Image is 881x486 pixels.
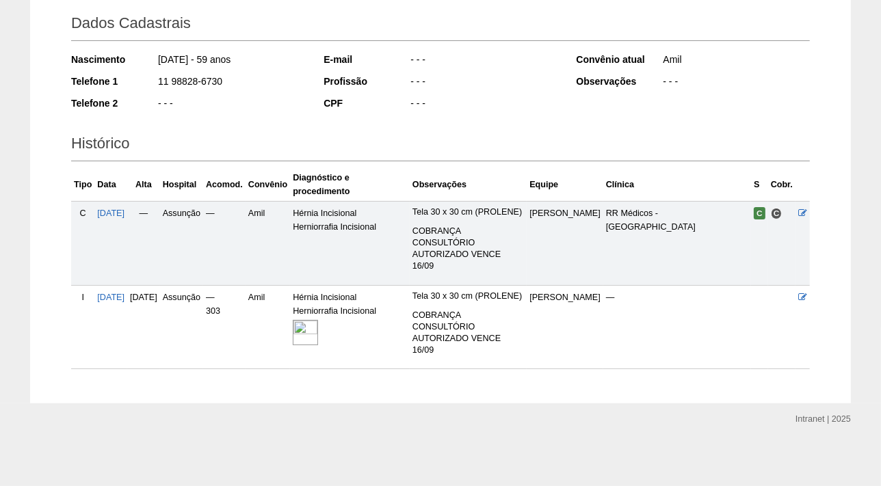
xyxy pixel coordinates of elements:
[127,201,160,285] td: —
[127,168,160,202] th: Alta
[71,168,94,202] th: Tipo
[130,293,157,302] span: [DATE]
[157,75,305,92] div: 11 98828-6730
[795,412,851,426] div: Intranet | 2025
[603,285,751,369] td: —
[246,201,290,285] td: Amil
[412,226,524,272] p: COBRANÇA CONSULTÓRIO AUTORIZADO VENCE 16/09
[290,285,410,369] td: Hérnia Incisional Herniorrafia Incisional
[324,96,409,110] div: CPF
[160,201,203,285] td: Assunção
[603,201,751,285] td: RR Médicos - [GEOGRAPHIC_DATA]
[203,201,246,285] td: —
[603,168,751,202] th: Clínica
[768,168,795,202] th: Cobr.
[409,75,557,92] div: - - -
[160,168,203,202] th: Hospital
[751,168,768,202] th: S
[203,285,246,369] td: — 303
[576,53,661,66] div: Convênio atual
[661,75,810,92] div: - - -
[74,291,92,304] div: I
[97,293,124,302] a: [DATE]
[71,75,157,88] div: Telefone 1
[410,168,527,202] th: Observações
[290,168,410,202] th: Diagnóstico e procedimento
[324,75,409,88] div: Profissão
[661,53,810,70] div: Amil
[771,208,783,219] span: Consultório
[71,130,810,161] h2: Histórico
[71,53,157,66] div: Nascimento
[412,310,524,356] p: COBRANÇA CONSULTÓRIO AUTORIZADO VENCE 16/09
[71,10,810,41] h2: Dados Cadastrais
[71,96,157,110] div: Telefone 2
[246,168,290,202] th: Convênio
[527,168,603,202] th: Equipe
[412,291,524,302] p: Tela 30 x 30 cm (PROLENE)
[157,53,305,70] div: [DATE] - 59 anos
[157,96,305,113] div: - - -
[527,285,603,369] td: [PERSON_NAME]
[576,75,661,88] div: Observações
[409,96,557,113] div: - - -
[412,206,524,218] p: Tela 30 x 30 cm (PROLENE)
[203,168,246,202] th: Acomod.
[290,201,410,285] td: Hérnia Incisional Herniorrafia Incisional
[74,206,92,220] div: C
[246,285,290,369] td: Amil
[527,201,603,285] td: [PERSON_NAME]
[754,207,765,219] span: Confirmada
[324,53,409,66] div: E-mail
[160,285,203,369] td: Assunção
[97,208,124,218] a: [DATE]
[94,168,127,202] th: Data
[409,53,557,70] div: - - -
